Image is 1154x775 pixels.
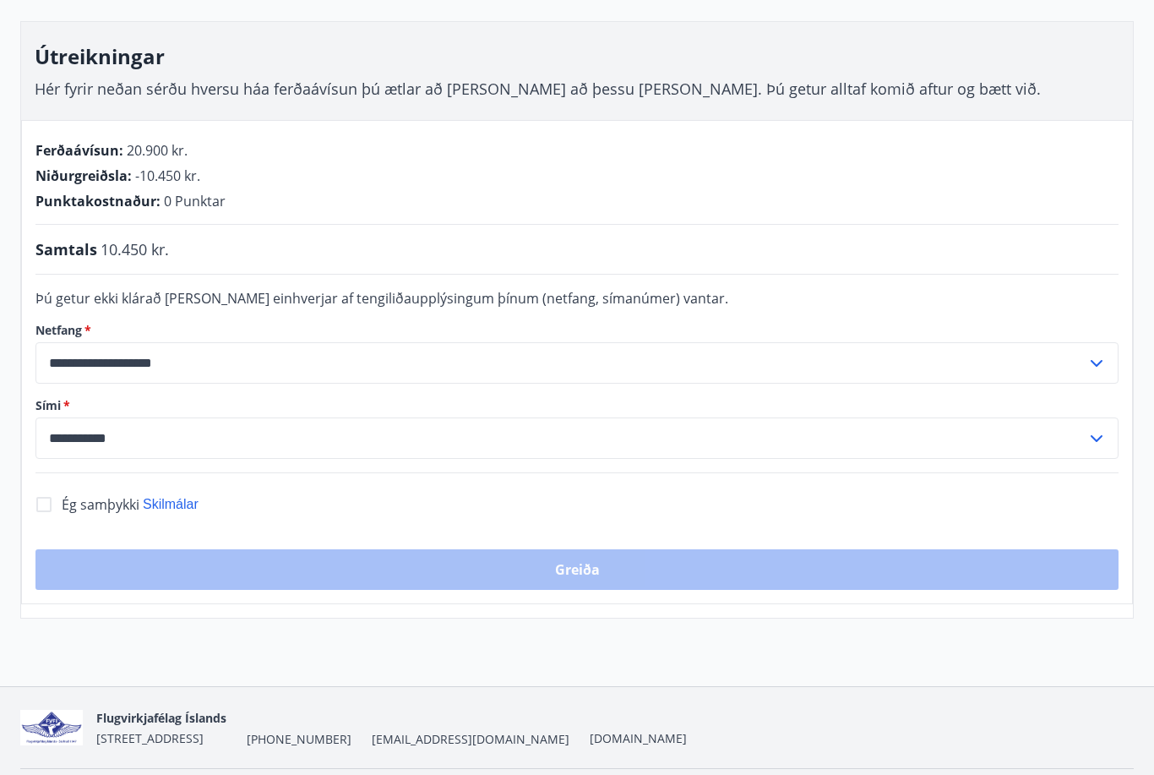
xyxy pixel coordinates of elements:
[35,289,728,308] span: Þú getur ekki klárað [PERSON_NAME] einhverjar af tengiliðaupplýsingum þínum (netfang, símanúmer) ...
[96,710,226,726] span: Flugvirkjafélag Íslands
[35,79,1041,99] span: Hér fyrir neðan sérðu hversu háa ferðaávísun þú ætlar að [PERSON_NAME] að þessu [PERSON_NAME]. Þú...
[62,495,139,514] span: Ég samþykki
[35,238,97,260] span: Samtals
[143,497,199,511] span: Skilmálar
[35,166,132,185] span: Niðurgreiðsla :
[164,192,226,210] span: 0 Punktar
[35,141,123,160] span: Ferðaávísun :
[35,397,1119,414] label: Sími
[96,730,204,746] span: [STREET_ADDRESS]
[590,730,687,746] a: [DOMAIN_NAME]
[101,238,169,260] span: 10.450 kr.
[35,42,1119,71] h3: Útreikningar
[247,731,351,748] span: [PHONE_NUMBER]
[127,141,188,160] span: 20.900 kr.
[135,166,200,185] span: -10.450 kr.
[35,322,1119,339] label: Netfang
[35,192,161,210] span: Punktakostnaður :
[372,731,569,748] span: [EMAIL_ADDRESS][DOMAIN_NAME]
[20,710,83,746] img: jfCJGIgpp2qFOvTFfsN21Zau9QV3gluJVgNw7rvD.png
[143,495,199,514] button: Skilmálar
